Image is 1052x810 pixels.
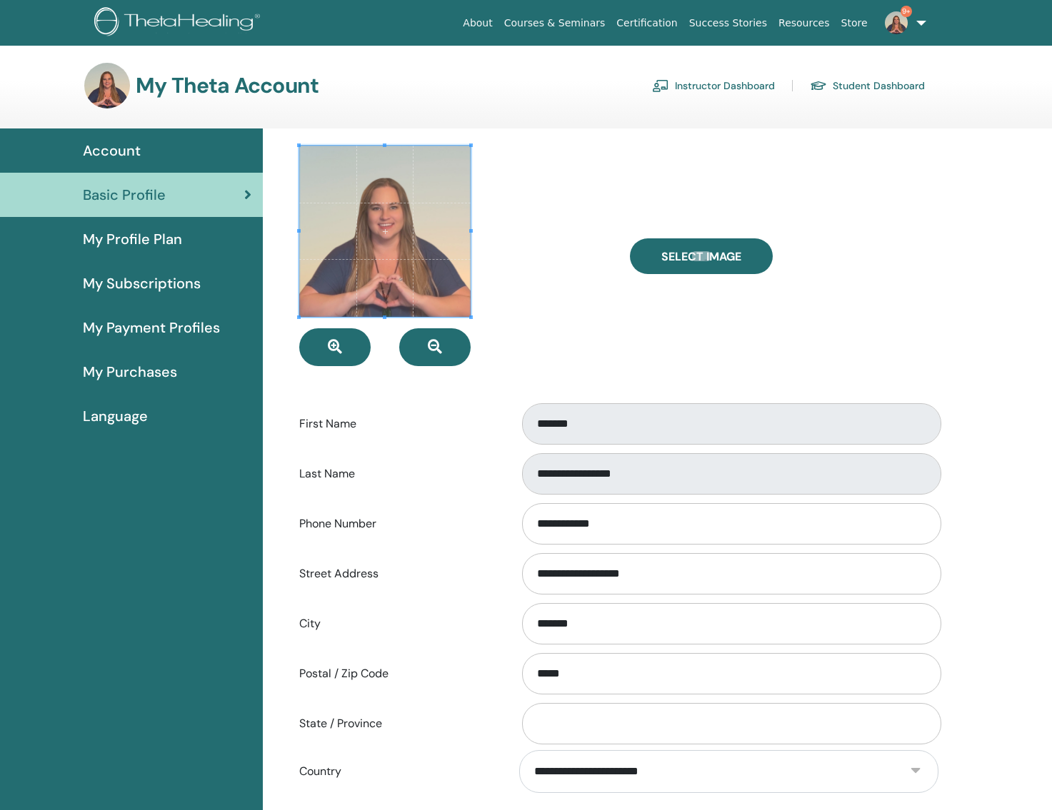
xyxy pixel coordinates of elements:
a: Instructor Dashboard [652,74,775,97]
a: About [457,10,498,36]
img: default.jpg [84,63,130,108]
a: Student Dashboard [810,74,925,97]
label: Last Name [289,460,509,487]
span: My Profile Plan [83,228,182,250]
a: Resources [773,10,836,36]
a: Courses & Seminars [499,10,611,36]
img: default.jpg [885,11,908,34]
label: Country [289,758,509,785]
span: My Purchases [83,361,177,383]
a: Success Stories [683,10,773,36]
label: Phone Number [289,510,509,537]
input: Select Image [692,251,711,261]
a: Certification [611,10,683,36]
span: Language [83,405,148,427]
span: My Subscriptions [83,273,201,294]
span: Select Image [661,249,741,264]
img: graduation-cap.svg [810,80,827,92]
img: logo.png [94,7,265,39]
a: Store [836,10,873,36]
span: My Payment Profiles [83,317,220,338]
label: Postal / Zip Code [289,660,509,687]
label: First Name [289,410,509,437]
label: State / Province [289,710,509,737]
span: Account [83,140,141,161]
span: 9+ [901,6,912,17]
label: City [289,610,509,637]
label: Street Address [289,560,509,587]
span: Basic Profile [83,184,166,206]
h3: My Theta Account [136,73,319,98]
img: chalkboard-teacher.svg [652,79,669,92]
